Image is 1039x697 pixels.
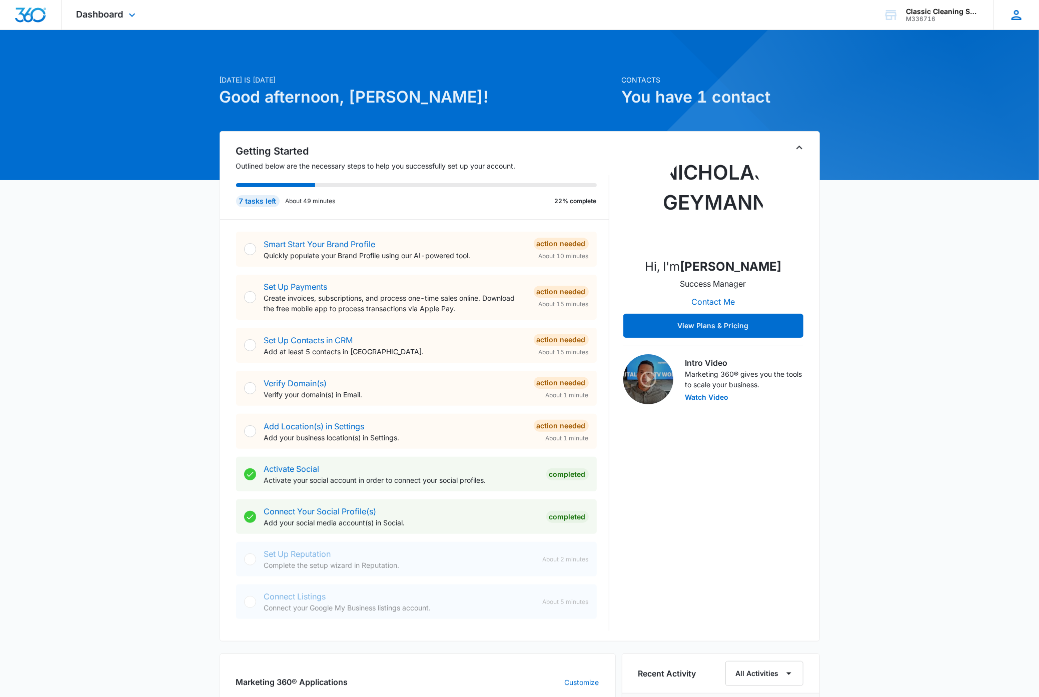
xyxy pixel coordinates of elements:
div: account name [906,8,979,16]
img: Intro Video [623,354,673,404]
a: Customize [565,677,599,687]
strong: [PERSON_NAME] [680,259,781,274]
h1: You have 1 contact [622,85,820,109]
div: account id [906,16,979,23]
p: Quickly populate your Brand Profile using our AI-powered tool. [264,250,526,261]
p: About 49 minutes [286,197,336,206]
p: 22% complete [555,197,597,206]
span: About 15 minutes [539,300,589,309]
a: Verify Domain(s) [264,378,327,388]
span: About 2 minutes [543,555,589,564]
p: Complete the setup wizard in Reputation. [264,560,535,570]
a: Smart Start Your Brand Profile [264,239,376,249]
p: Connect your Google My Business listings account. [264,602,535,613]
div: Completed [546,468,589,480]
button: Watch Video [685,394,729,401]
p: Marketing 360® gives you the tools to scale your business. [685,369,803,390]
h3: Intro Video [685,357,803,369]
h2: Marketing 360® Applications [236,676,348,688]
p: Contacts [622,75,820,85]
span: Dashboard [77,9,124,20]
div: Action Needed [534,238,589,250]
span: About 15 minutes [539,348,589,357]
div: Completed [546,511,589,523]
p: Verify your domain(s) in Email. [264,389,526,400]
h2: Getting Started [236,144,609,159]
img: Nicholas Geymann [663,150,763,250]
a: Connect Your Social Profile(s) [264,506,377,516]
a: Add Location(s) in Settings [264,421,365,431]
p: Activate your social account in order to connect your social profiles. [264,475,538,485]
a: Set Up Contacts in CRM [264,335,353,345]
span: About 1 minute [546,434,589,443]
div: Action Needed [534,334,589,346]
p: Add at least 5 contacts in [GEOGRAPHIC_DATA]. [264,346,526,357]
span: About 1 minute [546,391,589,400]
button: Contact Me [681,290,745,314]
button: All Activities [725,661,803,686]
p: Success Manager [680,278,746,290]
a: Activate Social [264,464,320,474]
p: Outlined below are the necessary steps to help you successfully set up your account. [236,161,609,171]
button: Toggle Collapse [793,142,805,154]
button: View Plans & Pricing [623,314,803,338]
div: Action Needed [534,420,589,432]
span: About 10 minutes [539,252,589,261]
div: Action Needed [534,286,589,298]
a: Set Up Payments [264,282,328,292]
p: Hi, I'm [645,258,781,276]
h6: Recent Activity [638,667,696,679]
span: About 5 minutes [543,597,589,606]
p: Add your business location(s) in Settings. [264,432,526,443]
h1: Good afternoon, [PERSON_NAME]! [220,85,616,109]
p: Add your social media account(s) in Social. [264,517,538,528]
p: Create invoices, subscriptions, and process one-time sales online. Download the free mobile app t... [264,293,526,314]
div: Action Needed [534,377,589,389]
div: 7 tasks left [236,195,280,207]
p: [DATE] is [DATE] [220,75,616,85]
